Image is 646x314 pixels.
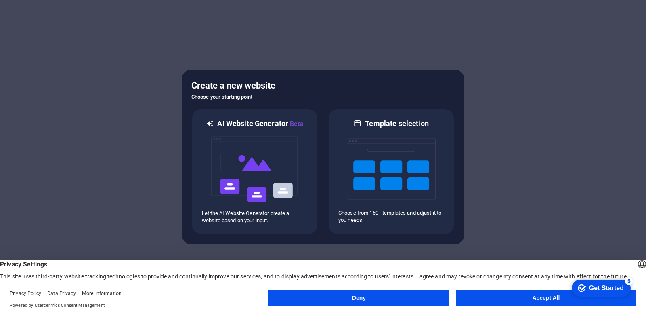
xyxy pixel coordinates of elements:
h6: Choose your starting point [191,92,455,102]
span: Beta [288,120,304,128]
div: AI Website GeneratorBetaaiLet the AI Website Generator create a website based on your input. [191,108,318,235]
h5: Create a new website [191,79,455,92]
div: Template selectionChoose from 150+ templates and adjust it to you needs. [328,108,455,235]
p: Choose from 150+ templates and adjust it to you needs. [338,209,444,224]
h6: AI Website Generator [217,119,303,129]
h6: Template selection [365,119,428,129]
p: Let the AI Website Generator create a website based on your input. [202,210,308,224]
img: ai [210,129,299,210]
div: 5 [60,2,68,10]
div: Get Started 5 items remaining, 0% complete [6,4,65,21]
div: Get Started [24,9,59,16]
